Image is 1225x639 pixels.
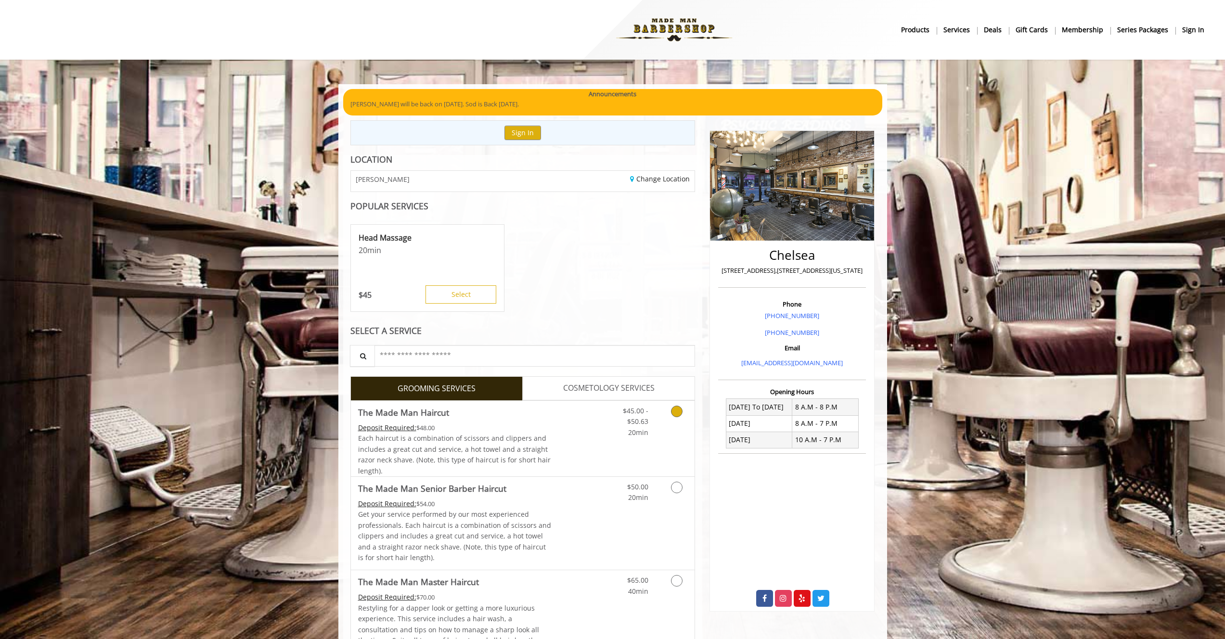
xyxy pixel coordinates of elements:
[350,153,392,165] b: LOCATION
[359,290,372,300] p: 45
[350,345,375,367] button: Service Search
[627,482,648,491] span: $50.00
[358,498,552,509] div: $54.00
[350,326,696,335] div: SELECT A SERVICE
[426,285,496,304] button: Select
[1182,25,1204,35] b: sign in
[358,509,552,563] p: Get your service performed by our most experienced professionals. Each haircut is a combination o...
[359,232,496,243] p: Head Massage
[721,301,864,307] h3: Phone
[937,23,977,37] a: ServicesServices
[350,99,875,109] p: [PERSON_NAME] will be back on [DATE]. Sod is Back [DATE].
[628,428,648,437] span: 20min
[358,592,416,601] span: This service needs some Advance to be paid before we block your appointment
[792,415,859,432] td: 8 A.M - 7 P.M
[792,399,859,415] td: 8 A.M - 8 P.M
[350,200,428,212] b: POPULAR SERVICES
[718,388,866,395] h3: Opening Hours
[627,575,648,585] span: $65.00
[901,25,929,35] b: products
[765,328,819,337] a: [PHONE_NUMBER]
[359,245,496,256] p: 20
[943,25,970,35] b: Services
[367,245,381,256] span: min
[721,248,864,262] h2: Chelsea
[792,432,859,448] td: 10 A.M - 7 P.M
[358,406,449,419] b: The Made Man Haircut
[398,383,476,395] span: GROOMING SERVICES
[984,25,1002,35] b: Deals
[721,345,864,351] h3: Email
[1055,23,1110,37] a: MembershipMembership
[359,290,363,300] span: $
[726,399,792,415] td: [DATE] To [DATE]
[726,415,792,432] td: [DATE]
[589,89,636,99] b: Announcements
[894,23,937,37] a: Productsproducts
[504,126,541,140] button: Sign In
[563,382,655,395] span: COSMETOLOGY SERVICES
[356,176,410,183] span: [PERSON_NAME]
[1062,25,1103,35] b: Membership
[1016,25,1048,35] b: gift cards
[628,493,648,502] span: 20min
[721,266,864,276] p: [STREET_ADDRESS],[STREET_ADDRESS][US_STATE]
[1110,23,1175,37] a: Series packagesSeries packages
[358,575,479,588] b: The Made Man Master Haircut
[623,406,648,426] span: $45.00 - $50.63
[358,434,551,475] span: Each haircut is a combination of scissors and clippers and includes a great cut and service, a ho...
[358,499,416,508] span: This service needs some Advance to be paid before we block your appointment
[741,358,843,367] a: [EMAIL_ADDRESS][DOMAIN_NAME]
[358,482,506,495] b: The Made Man Senior Barber Haircut
[358,592,552,602] div: $70.00
[628,587,648,596] span: 40min
[726,432,792,448] td: [DATE]
[358,422,552,433] div: $48.00
[765,311,819,320] a: [PHONE_NUMBER]
[630,174,690,183] a: Change Location
[358,423,416,432] span: This service needs some Advance to be paid before we block your appointment
[608,3,740,56] img: Made Man Barbershop logo
[977,23,1009,37] a: DealsDeals
[1009,23,1055,37] a: Gift cardsgift cards
[1175,23,1211,37] a: sign insign in
[1117,25,1168,35] b: Series packages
